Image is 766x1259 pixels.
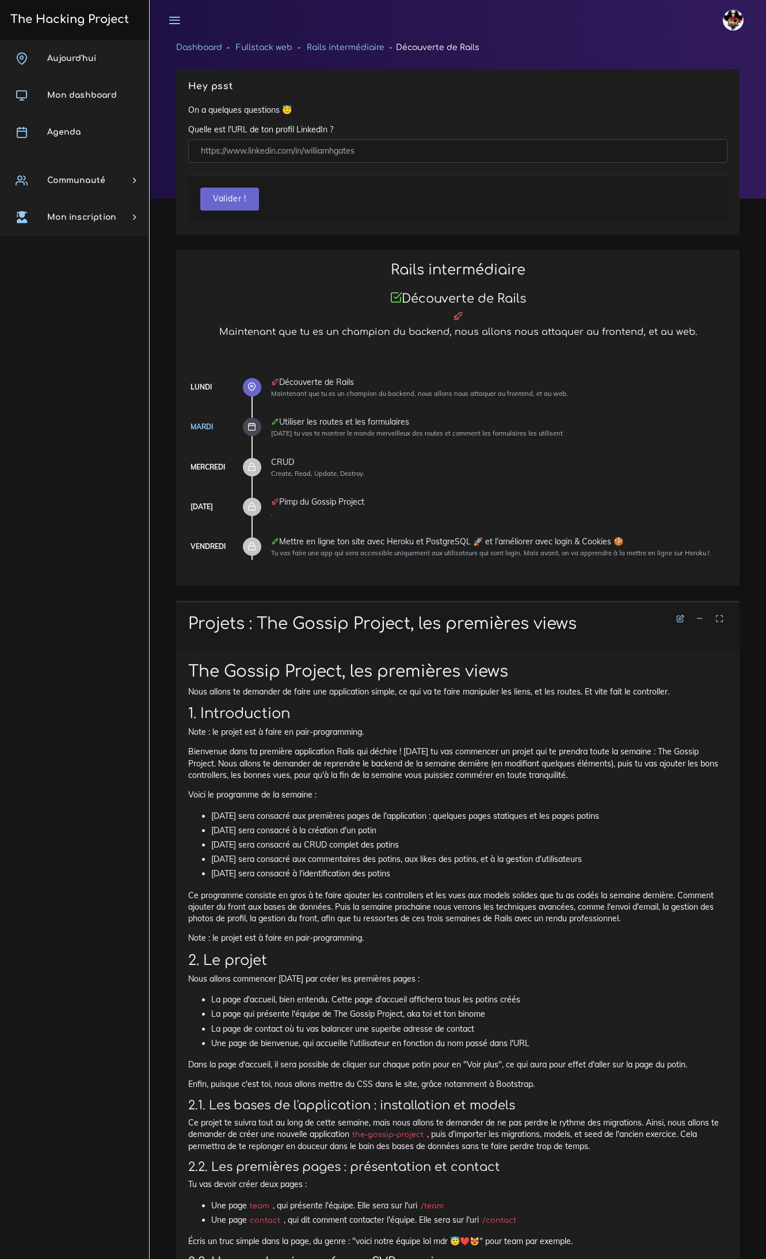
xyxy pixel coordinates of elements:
[188,789,727,800] p: Voici le programme de la semaine :
[271,418,279,426] i: Corrections cette journée là
[188,81,727,92] h5: Hey psst
[247,1200,273,1212] code: team
[211,838,727,852] li: [DATE] sera consacré au CRUD complet des potins
[349,1129,427,1140] code: the-gossip-project
[47,54,96,63] span: Aujourd'hui
[211,1213,727,1227] li: Une page , qui dit comment contacter l'équipe. Elle sera sur l'uri
[271,418,727,426] div: Utiliser les routes et les formulaires
[188,1235,727,1247] p: Écris un truc simple dans la page, du genre : "voici notre équipe lol mdr 😇❤️😻" pour team par exe...
[188,1178,727,1190] p: Tu vas devoir créer deux pages :
[188,291,727,306] h3: Découverte de Rails
[211,993,727,1007] li: La page d'accueil, bien entendu. Cette page d'accueil affichera tous les potins créés
[200,188,259,211] button: Valider !
[271,429,563,437] small: [DATE] tu vas te montrer le monde merveilleux des routes et comment les formulaires les utilisent
[247,1215,284,1226] code: contact
[271,498,279,506] i: Projet à rendre ce jour-là
[211,809,727,823] li: [DATE] sera consacré aux premières pages de l'application : quelques pages statiques et les pages...
[211,867,727,881] li: [DATE] sera consacré à l'identification des potins
[271,537,727,545] div: Mettre en ligne ton site avec Heroku et PostgreSQL 🚀 et l'améliorer avec login & Cookies 🍪
[190,381,212,394] div: Lundi
[188,662,727,682] h1: The Gossip Project, les premières views
[723,10,744,30] img: avatar
[188,139,727,163] input: https://www.linkedin.com/in/williamhgates
[271,509,273,517] small: .
[271,390,568,398] small: Maintenant que tu es un champion du backend, nous allons nous attaquer au frontend, et au web.
[384,40,479,55] li: Découverte de Rails
[271,498,727,506] div: Pimp du Gossip Project
[188,705,727,722] h2: 1. Introduction
[47,91,117,100] span: Mon dashboard
[190,540,226,553] div: Vendredi
[188,890,727,925] p: Ce programme consiste en gros à te faire ajouter les controllers et les vues aux models solides q...
[47,213,116,222] span: Mon inscription
[211,1036,727,1051] li: Une page de bienvenue, qui accueille l'utilisateur en fonction du nom passé dans l'URL
[236,43,292,52] a: Fullstack web
[271,458,727,466] div: CRUD
[271,537,279,545] i: Corrections cette journée là
[188,932,727,944] p: Note : le projet est à faire en pair-programming.
[271,470,365,478] small: Create, Read, Update, Destroy.
[211,1199,727,1213] li: Une page , qui présente l'équipe. Elle sera sur l'uri
[390,291,402,303] i: Projet bien reçu !
[47,128,81,136] span: Agenda
[479,1215,519,1226] code: /contact
[190,501,213,513] div: [DATE]
[271,549,710,557] small: Tu vas faire une app qui sera accessible uniquement aux utilisateurs qui sont login. Mais avant, ...
[211,852,727,867] li: [DATE] sera consacré aux commentaires des potins, aux likes des potins, et à la gestion d'utilisa...
[271,378,727,386] div: Découverte de Rails
[188,104,727,116] p: On a quelques questions 😇
[188,952,727,969] h2: 2. Le projet
[307,43,384,52] a: Rails intermédiaire
[176,43,222,52] a: Dashboard
[188,726,727,738] p: Note : le projet est à faire en pair-programming.
[417,1200,447,1212] code: /team
[188,1078,727,1090] p: Enfin, puisque c'est toi, nous allons mettre du CSS dans le site, grâce notamment à Bootstrap.
[188,1160,727,1174] h3: 2.2. Les premières pages : présentation et contact
[188,124,333,135] label: Quelle est l'URL de ton profil LinkedIn ?
[211,823,727,838] li: [DATE] sera consacré à la création d'un potin
[211,1007,727,1021] li: La page qui présente l'équipe de The Gossip Project, aka toi et ton binome
[188,615,727,634] h1: Projets : The Gossip Project, les premières views
[188,686,727,697] p: Nous allons te demander de faire une application simple, ce qui va te faire manipuler les liens, ...
[190,461,225,474] div: Mercredi
[271,378,279,386] i: Projet à rendre ce jour-là
[47,176,105,185] span: Communauté
[188,262,727,278] h2: Rails intermédiaire
[188,1059,727,1070] p: Dans la page d'accueil, il sera possible de cliquer sur chaque potin pour en "Voir plus", ce qui ...
[188,973,727,985] p: Nous allons commencer [DATE] par créer les premières pages :
[7,13,129,26] h3: The Hacking Project
[188,327,727,338] h5: Maintenant que tu es un champion du backend, nous allons nous attaquer au frontend, et au web.
[453,311,463,321] i: Projet à rendre ce jour-là
[188,1098,727,1113] h3: 2.1. Les bases de l'application : installation et models
[211,1022,727,1036] li: La page de contact où tu vas balancer une superbe adresse de contact
[188,746,727,781] p: Bienvenue dans ta première application Rails qui déchire ! [DATE] tu vas commencer un projet qui ...
[190,422,213,431] a: Mardi
[188,1117,727,1152] p: Ce projet te suivra tout au long de cette semaine, mais nous allons te demander de ne pas perdre ...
